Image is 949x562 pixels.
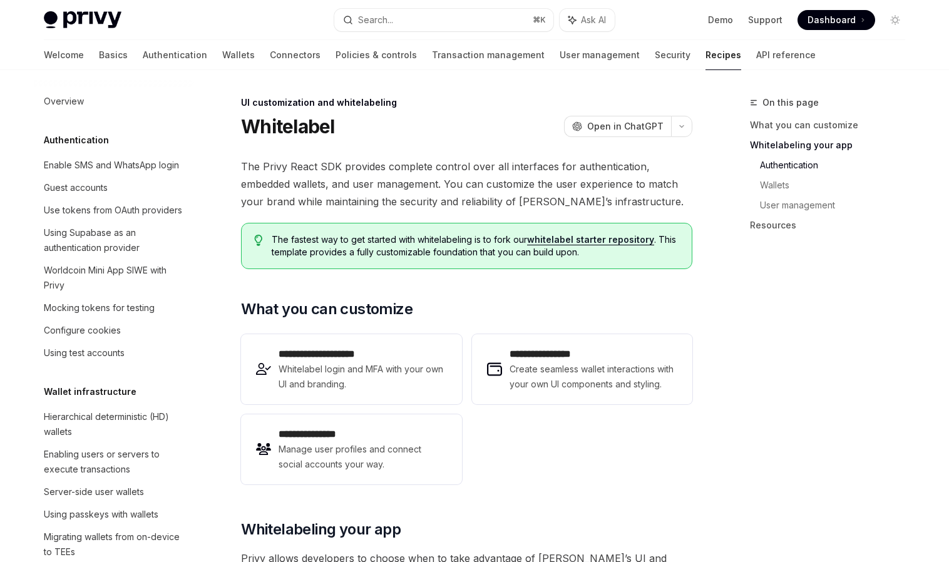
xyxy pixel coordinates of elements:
[432,40,545,70] a: Transaction management
[760,175,915,195] a: Wallets
[762,95,819,110] span: On this page
[279,362,446,392] span: Whitelabel login and MFA with your own UI and branding.
[587,120,664,133] span: Open in ChatGPT
[254,235,263,246] svg: Tip
[241,96,692,109] div: UI customization and whitelabeling
[34,503,194,526] a: Using passkeys with wallets
[748,14,782,26] a: Support
[34,297,194,319] a: Mocking tokens for testing
[760,195,915,215] a: User management
[44,507,158,522] div: Using passkeys with wallets
[750,135,915,155] a: Whitelabeling your app
[279,442,446,472] span: Manage user profiles and connect social accounts your way.
[222,40,255,70] a: Wallets
[533,15,546,25] span: ⌘ K
[798,10,875,30] a: Dashboard
[705,40,741,70] a: Recipes
[44,323,121,338] div: Configure cookies
[750,115,915,135] a: What you can customize
[34,176,194,199] a: Guest accounts
[34,222,194,259] a: Using Supabase as an authentication provider
[336,40,417,70] a: Policies & controls
[44,40,84,70] a: Welcome
[44,345,125,360] div: Using test accounts
[44,447,187,477] div: Enabling users or servers to execute transactions
[44,529,187,559] div: Migrating wallets from on-device to TEEs
[44,158,179,173] div: Enable SMS and WhatsApp login
[756,40,816,70] a: API reference
[885,10,905,30] button: Toggle dark mode
[44,11,121,29] img: light logo
[34,90,194,113] a: Overview
[655,40,690,70] a: Security
[241,414,461,484] a: **** **** *****Manage user profiles and connect social accounts your way.
[334,9,553,31] button: Search...⌘K
[34,443,194,481] a: Enabling users or servers to execute transactions
[560,40,640,70] a: User management
[241,519,401,539] span: Whitelabeling your app
[527,234,654,245] a: whitelabel starter repository
[564,116,671,137] button: Open in ChatGPT
[44,409,187,439] div: Hierarchical deterministic (HD) wallets
[34,481,194,503] a: Server-side user wallets
[44,263,187,293] div: Worldcoin Mini App SIWE with Privy
[99,40,128,70] a: Basics
[44,300,155,315] div: Mocking tokens for testing
[34,406,194,443] a: Hierarchical deterministic (HD) wallets
[34,199,194,222] a: Use tokens from OAuth providers
[560,9,615,31] button: Ask AI
[760,155,915,175] a: Authentication
[44,225,187,255] div: Using Supabase as an authentication provider
[272,233,679,258] span: The fastest way to get started with whitelabeling is to fork our . This template provides a fully...
[34,319,194,342] a: Configure cookies
[241,115,335,138] h1: Whitelabel
[581,14,606,26] span: Ask AI
[808,14,856,26] span: Dashboard
[358,13,393,28] div: Search...
[270,40,321,70] a: Connectors
[472,334,692,404] a: **** **** **** *Create seamless wallet interactions with your own UI components and styling.
[44,133,109,148] h5: Authentication
[44,94,84,109] div: Overview
[750,215,915,235] a: Resources
[44,180,108,195] div: Guest accounts
[44,384,136,399] h5: Wallet infrastructure
[44,203,182,218] div: Use tokens from OAuth providers
[708,14,733,26] a: Demo
[241,299,413,319] span: What you can customize
[44,484,144,499] div: Server-side user wallets
[241,158,692,210] span: The Privy React SDK provides complete control over all interfaces for authentication, embedded wa...
[34,342,194,364] a: Using test accounts
[34,259,194,297] a: Worldcoin Mini App SIWE with Privy
[143,40,207,70] a: Authentication
[34,154,194,176] a: Enable SMS and WhatsApp login
[510,362,677,392] span: Create seamless wallet interactions with your own UI components and styling.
